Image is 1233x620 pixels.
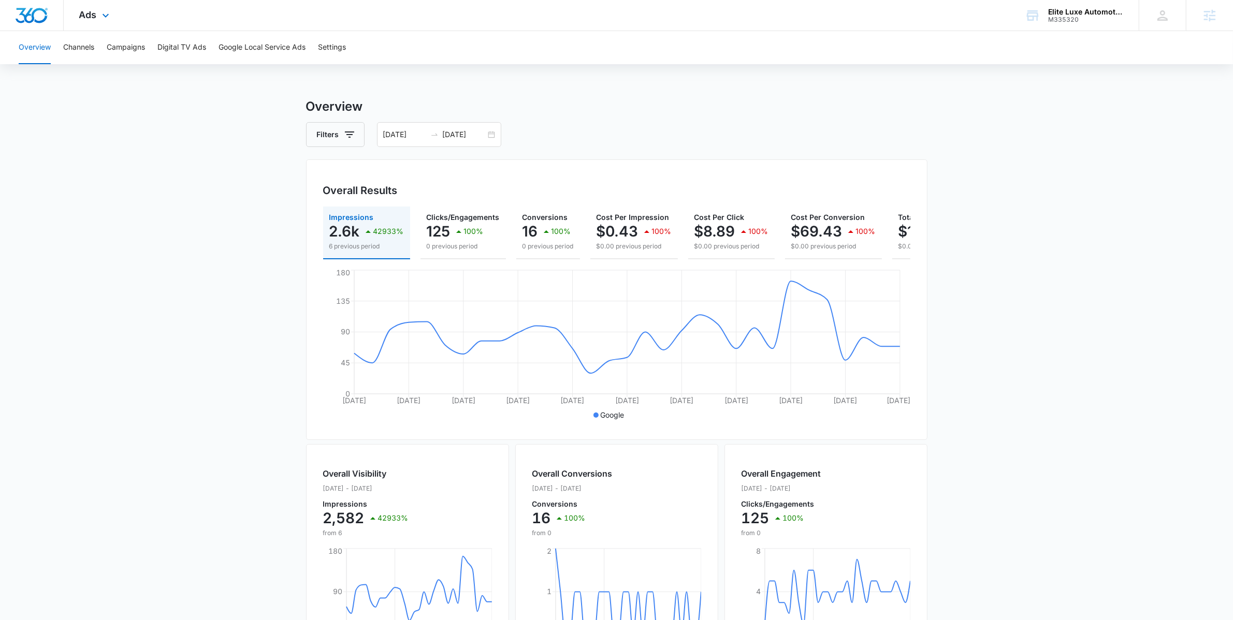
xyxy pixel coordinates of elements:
[329,242,404,251] p: 6 previous period
[898,223,962,240] p: $1,110.90
[564,514,586,522] p: 100%
[552,228,571,235] p: 100%
[336,297,350,305] tspan: 135
[791,223,843,240] p: $69.43
[318,31,346,64] button: Settings
[336,268,350,277] tspan: 180
[547,547,552,555] tspan: 2
[430,130,439,139] span: swap-right
[329,223,360,240] p: 2.6k
[1048,8,1124,16] div: account name
[373,228,404,235] p: 42933%
[341,358,350,367] tspan: 45
[523,223,538,240] p: 16
[306,122,365,147] button: Filters
[219,31,306,64] button: Google Local Service Ads
[856,228,876,235] p: 100%
[451,396,475,405] tspan: [DATE]
[652,228,672,235] p: 100%
[397,396,420,405] tspan: [DATE]
[79,9,97,20] span: Ads
[694,223,735,240] p: $8.89
[378,514,409,522] p: 42933%
[615,396,639,405] tspan: [DATE]
[523,213,568,222] span: Conversions
[107,31,145,64] button: Campaigns
[323,183,398,198] h3: Overall Results
[333,587,342,596] tspan: 90
[724,396,748,405] tspan: [DATE]
[383,129,426,140] input: Start date
[506,396,530,405] tspan: [DATE]
[464,228,484,235] p: 100%
[1048,16,1124,23] div: account id
[898,242,995,251] p: $0.00 previous period
[427,213,500,222] span: Clicks/Engagements
[597,242,672,251] p: $0.00 previous period
[532,528,613,538] p: from 0
[597,223,639,240] p: $0.43
[532,467,613,480] h2: Overall Conversions
[63,31,94,64] button: Channels
[887,396,910,405] tspan: [DATE]
[323,467,409,480] h2: Overall Visibility
[430,130,439,139] span: to
[342,396,366,405] tspan: [DATE]
[323,484,409,493] p: [DATE] - [DATE]
[328,547,342,555] tspan: 180
[532,510,551,526] p: 16
[323,528,409,538] p: from 6
[597,213,670,222] span: Cost Per Impression
[670,396,693,405] tspan: [DATE]
[427,242,500,251] p: 0 previous period
[791,242,876,251] p: $0.00 previous period
[323,510,365,526] p: 2,582
[341,327,350,336] tspan: 90
[547,587,552,596] tspan: 1
[532,484,613,493] p: [DATE] - [DATE]
[742,500,821,508] p: Clicks/Engagements
[779,396,803,405] tspan: [DATE]
[694,213,745,222] span: Cost Per Click
[791,213,865,222] span: Cost Per Conversion
[898,213,941,222] span: Total Spend
[323,500,409,508] p: Impressions
[19,31,51,64] button: Overview
[756,547,761,555] tspan: 8
[443,129,486,140] input: End date
[742,510,770,526] p: 125
[742,484,821,493] p: [DATE] - [DATE]
[329,213,374,222] span: Impressions
[833,396,857,405] tspan: [DATE]
[523,242,574,251] p: 0 previous period
[749,228,768,235] p: 100%
[694,242,768,251] p: $0.00 previous period
[783,514,804,522] p: 100%
[306,97,927,116] h3: Overview
[742,467,821,480] h2: Overall Engagement
[532,500,613,508] p: Conversions
[157,31,206,64] button: Digital TV Ads
[560,396,584,405] tspan: [DATE]
[742,528,821,538] p: from 0
[601,409,625,420] p: Google
[345,389,350,398] tspan: 0
[427,223,451,240] p: 125
[756,587,761,596] tspan: 4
